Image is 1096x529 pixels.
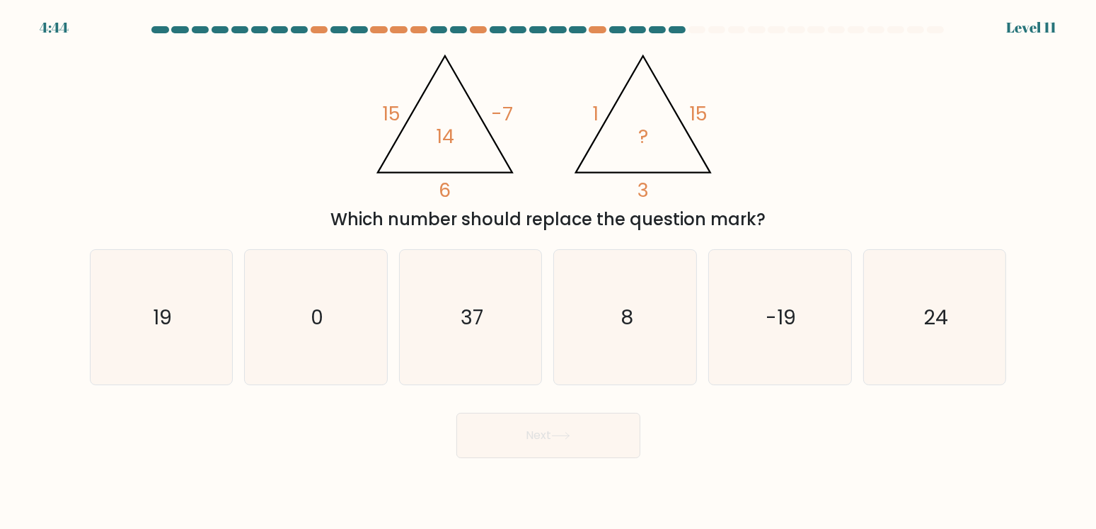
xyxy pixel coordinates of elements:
text: -19 [766,303,797,331]
text: 8 [621,303,633,331]
text: 37 [461,303,483,331]
tspan: 15 [689,101,708,127]
tspan: 14 [436,123,454,149]
button: Next [456,413,640,458]
div: Which number should replace the question mark? [98,207,998,232]
tspan: 3 [638,177,649,203]
tspan: ? [638,123,648,149]
tspan: 1 [592,101,599,127]
text: 0 [311,303,323,331]
div: 4:44 [40,17,69,38]
div: Level 11 [1006,17,1056,38]
tspan: -7 [491,101,513,127]
text: 19 [153,303,172,331]
tspan: 6 [439,177,451,203]
text: 24 [924,303,949,331]
tspan: 15 [382,101,400,127]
